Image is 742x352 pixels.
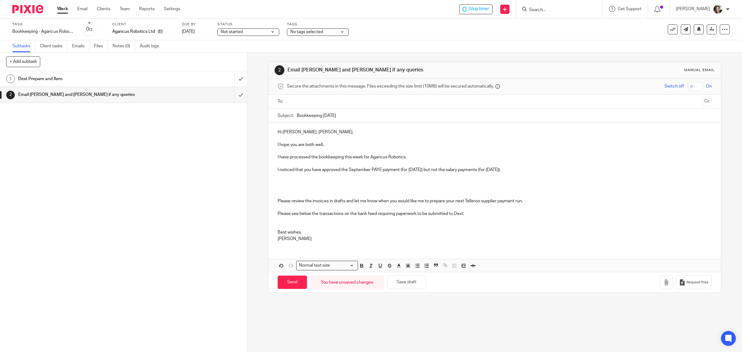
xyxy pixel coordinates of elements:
h1: Email [PERSON_NAME] and [PERSON_NAME] if any queries [18,90,158,99]
a: Client tasks [40,40,67,52]
span: Normal text size [298,262,331,269]
div: 2 [275,65,284,75]
a: Audit logs [140,40,164,52]
span: Switch off [664,83,684,89]
a: Notes (0) [113,40,135,52]
a: Email [77,6,87,12]
button: Save draft [387,276,426,289]
img: barbara-raine-.jpg [713,4,723,14]
small: /2 [89,28,92,31]
span: Request files [686,280,708,285]
p: I hope you are both well. [278,142,712,148]
div: Search for option [296,261,358,270]
span: Not started [221,30,243,34]
p: Hi [PERSON_NAME], [PERSON_NAME], [278,129,712,135]
button: + Add subtask [6,56,40,67]
p: [PERSON_NAME] [676,6,710,12]
img: Pixie [12,5,43,13]
p: I have processed the bookkeeping this week for Agaricus Robotics. [278,154,712,160]
a: Settings [164,6,180,12]
input: Send [278,276,307,289]
h1: Dext Prepare and Xero [18,74,158,84]
div: Agaricus Robotics Ltd - Bookkeeping - Agaricus Robotics Ltd [459,4,493,14]
a: Clients [97,6,110,12]
p: Please review the invoices in drafts and let me know when you would like me to prepare your next ... [278,198,712,204]
p: Please see below the transactions on the bank feed requiring paperwork to be submitted to Dext: [278,211,712,223]
button: Request files [676,275,712,289]
span: [DATE] [182,29,195,34]
p: Agaricus Robotics Ltd [112,28,155,35]
p: I noticed that you have approved the September PAYE payment (for [DATE]) but not the salary payme... [278,167,712,173]
span: On [706,83,712,89]
label: Client [112,22,174,27]
div: You have unsaved changes [310,276,384,289]
span: Secure the attachments in this message. Files exceeding the size limit (10MB) will be secured aut... [287,83,494,89]
a: Files [94,40,108,52]
div: 1 [6,75,15,83]
div: 0 [86,26,92,33]
div: 2 [6,91,15,99]
a: Team [120,6,130,12]
a: Work [57,6,68,12]
a: Subtasks [12,40,35,52]
input: Search [528,7,584,13]
div: Bookkeeping - Agaricus Robotics Ltd [12,28,74,35]
div: Manual email [684,68,715,73]
span: Stop timer [469,6,489,12]
button: Cc [702,97,712,106]
label: Status [217,22,279,27]
label: Subject: [278,113,294,119]
label: Task [12,22,74,27]
p: [PERSON_NAME] [278,236,712,242]
input: Search for option [332,262,354,269]
span: Get Support [618,7,642,11]
label: Due by [182,22,210,27]
label: To: [278,98,284,105]
p: Best wishes, [278,229,712,235]
a: Reports [139,6,155,12]
span: No tags selected [290,30,323,34]
h1: Email [PERSON_NAME] and [PERSON_NAME] if any queries [288,67,508,73]
a: Emails [72,40,89,52]
label: Tags [287,22,349,27]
